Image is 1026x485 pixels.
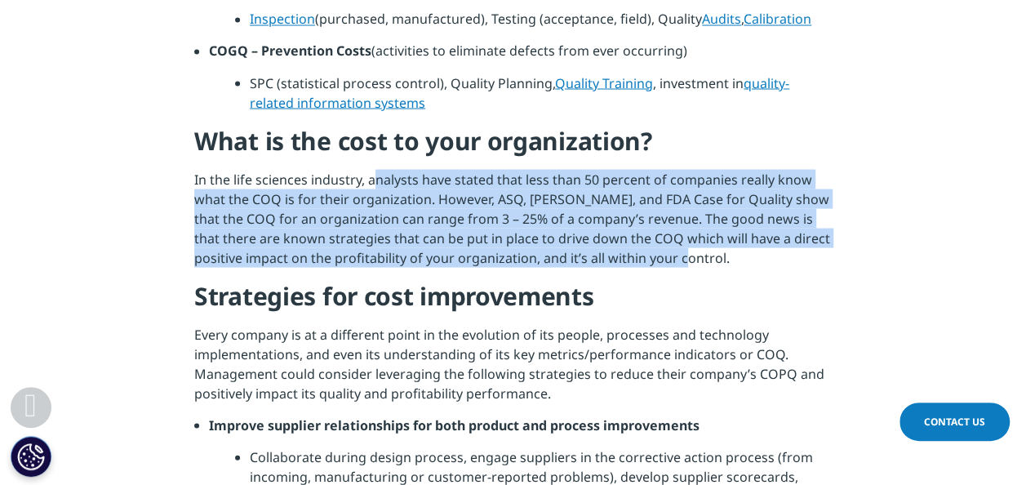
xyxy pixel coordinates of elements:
a: Audits [702,10,741,28]
a: Contact Us [899,403,1010,441]
strong: Improve supplier relationships for both product and process improvements [209,416,700,434]
li: (activities to eliminate defects from ever occurring) [209,41,832,73]
a: Inspection [250,10,315,28]
a: Quality Training [555,73,653,91]
h4: What is the cost to your organization? [194,124,832,169]
a: quality-related information systems [250,73,789,111]
span: Contact Us [924,415,985,429]
strong: COGQ – Prevention Costs [209,42,371,60]
li: (purchased, manufactured), Testing (acceptance, field), Quality , [250,9,832,41]
p: In the life sciences industry, analysts have stated that less than 50 percent of companies really... [194,169,832,279]
button: Cookies Settings [11,436,51,477]
p: Every company is at a different point in the evolution of its people, processes and technology im... [194,324,832,415]
li: SPC (statistical process control), Quality Planning, , investment in [250,73,832,124]
h4: Strategies for cost improvements [194,279,832,324]
a: Calibration [744,10,811,28]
